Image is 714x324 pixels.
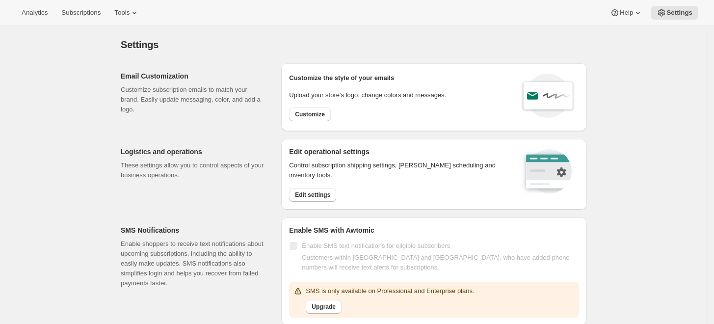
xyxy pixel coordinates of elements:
[289,73,394,83] p: Customize the style of your emails
[302,254,569,271] span: Customers within [GEOGRAPHIC_DATA] and [GEOGRAPHIC_DATA], who have added phone numbers will recei...
[289,147,508,157] h2: Edit operational settings
[121,161,265,180] p: These settings allow you to control aspects of your business operations.
[289,108,331,121] button: Customize
[289,188,336,202] button: Edit settings
[55,6,106,20] button: Subscriptions
[61,9,101,17] span: Subscriptions
[121,71,265,81] h2: Email Customization
[620,9,633,17] span: Help
[289,225,579,235] h2: Enable SMS with Awtomic
[121,85,265,114] p: Customize subscription emails to match your brand. Easily update messaging, color, and add a logo.
[306,300,342,314] button: Upgrade
[302,242,450,249] span: Enable SMS text notifications for eligible subscribers
[114,9,130,17] span: Tools
[312,303,336,311] span: Upgrade
[295,110,325,118] span: Customize
[289,161,508,180] p: Control subscription shipping settings, [PERSON_NAME] scheduling and inventory tools.
[121,39,159,50] span: Settings
[651,6,698,20] button: Settings
[121,239,265,288] p: Enable shoppers to receive text notifications about upcoming subscriptions, including the ability...
[108,6,145,20] button: Tools
[121,147,265,157] h2: Logistics and operations
[121,225,265,235] h2: SMS Notifications
[604,6,649,20] button: Help
[16,6,53,20] button: Analytics
[22,9,48,17] span: Analytics
[306,286,474,296] p: SMS is only available on Professional and Enterprise plans.
[666,9,692,17] span: Settings
[295,191,330,199] span: Edit settings
[289,90,446,100] p: Upload your store’s logo, change colors and messages.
